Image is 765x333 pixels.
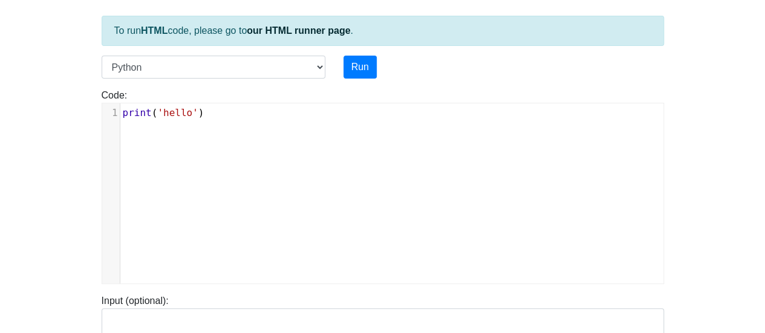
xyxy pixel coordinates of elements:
button: Run [343,56,377,79]
span: ( ) [123,107,204,118]
div: To run code, please go to . [102,16,664,46]
div: Code: [93,88,673,284]
span: 'hello' [157,107,198,118]
div: 1 [102,106,120,120]
a: our HTML runner page [247,25,350,36]
strong: HTML [141,25,168,36]
span: print [123,107,152,118]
